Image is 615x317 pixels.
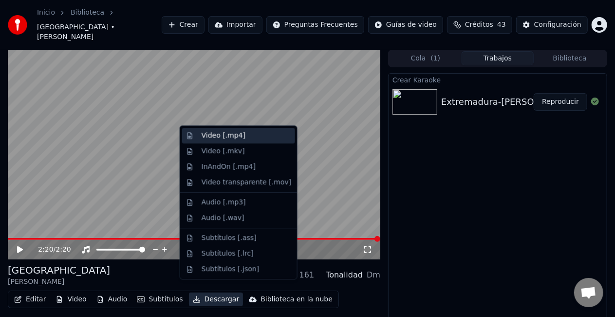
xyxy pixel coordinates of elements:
div: InAndOn [.mp4] [202,162,256,172]
div: Audio [.wav] [202,213,244,223]
button: Créditos43 [447,16,512,34]
a: Biblioteca [71,8,104,18]
div: / [38,245,61,255]
div: Tonalidad [326,269,363,281]
div: [GEOGRAPHIC_DATA] [8,263,110,277]
button: Biblioteca [534,51,606,65]
nav: breadcrumb [37,8,162,42]
div: Crear Karaoke [389,74,607,85]
div: Audio [.mp3] [202,198,246,207]
button: Cola [390,51,462,65]
button: Descargar [189,293,243,306]
button: Configuración [516,16,588,34]
div: Subtítulos [.json] [202,264,260,274]
div: Chat abierto [574,278,603,307]
div: Configuración [534,20,581,30]
span: [GEOGRAPHIC_DATA] • [PERSON_NAME] [37,22,162,42]
a: Inicio [37,8,55,18]
button: Crear [162,16,205,34]
span: 2:20 [38,245,53,255]
button: Video [52,293,90,306]
button: Audio [93,293,131,306]
button: Editar [10,293,50,306]
button: Guías de video [368,16,443,34]
div: Video [.mkv] [202,146,245,156]
span: ( 1 ) [430,54,440,63]
button: Importar [208,16,262,34]
div: [PERSON_NAME] [8,277,110,287]
button: Reproducir [534,93,587,111]
span: 2:20 [56,245,71,255]
div: Video transparente [.mov] [202,178,291,187]
div: Biblioteca en la nube [261,295,333,304]
div: Subtítulos [.ass] [202,233,257,243]
div: Extremadura-[PERSON_NAME] [441,95,574,109]
div: Dm [367,269,380,281]
div: Video [.mp4] [202,131,245,140]
button: Trabajos [462,51,534,65]
button: Subtítulos [133,293,186,306]
div: 161 [299,269,315,281]
button: Preguntas Frecuentes [266,16,364,34]
img: youka [8,15,27,35]
span: 43 [497,20,506,30]
span: Créditos [465,20,493,30]
div: Subtítulos [.lrc] [202,249,254,258]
